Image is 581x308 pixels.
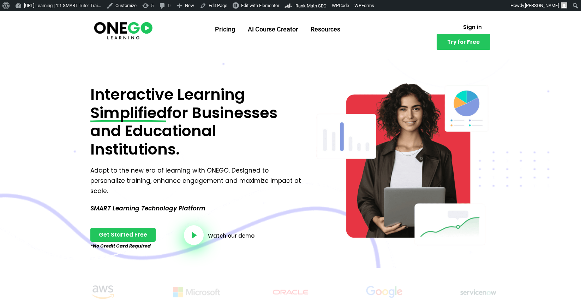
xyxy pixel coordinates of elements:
img: Title [346,282,423,302]
em: *No Credit Card Required [90,243,151,249]
img: Title [440,282,516,302]
span: Interactive Learning [90,84,245,105]
a: Resources [304,20,347,39]
img: Title [65,282,141,302]
span: Rank Math SEO [295,3,327,8]
a: Watch our demo [208,233,254,238]
span: Try for Free [447,39,480,45]
a: Pricing [209,20,241,39]
p: Adapt to the new era of learning with ONEGO. Designed to personalize training, enhance engagement... [90,165,304,196]
a: Try for Free [437,34,490,50]
span: [PERSON_NAME] [525,3,559,8]
span: for Businesses and Educational Institutions. [90,102,277,160]
img: Title [252,282,329,302]
span: Simplified [90,104,167,122]
a: Get Started Free [90,228,156,242]
a: Sign in [455,20,490,34]
p: SMART Learning Technology Platform [90,203,304,214]
span: Sign in [463,24,482,30]
a: AI Course Creator [241,20,304,39]
a: video-button [184,225,204,245]
img: Title [158,282,235,302]
span: Get Started Free [99,232,147,238]
span: Edit with Elementor [241,3,279,8]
